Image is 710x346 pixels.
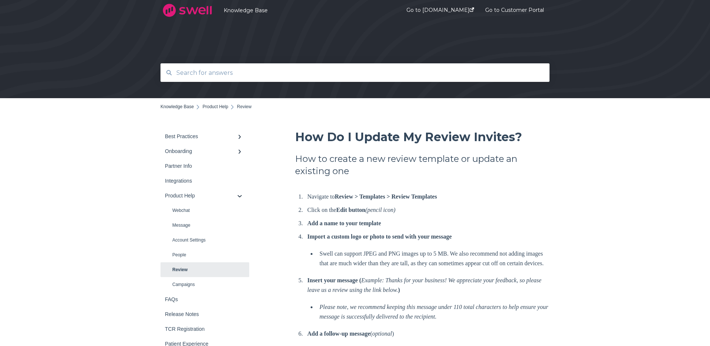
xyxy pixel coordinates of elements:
[365,207,395,213] em: (pencil icon)
[165,133,237,139] div: Best Practices
[307,233,452,240] strong: Import a custom logo or photo to send with your message
[398,287,400,293] strong: )
[165,148,237,154] div: Onboarding
[160,218,249,233] a: Message
[165,326,237,332] div: TCR Registration
[295,153,550,177] h2: How to create a new review template or update an existing one
[237,104,251,109] span: Review
[307,329,550,339] p: ( )
[372,330,392,337] em: optional
[160,307,249,322] a: Release Notes
[307,220,381,226] strong: Add a name to your template
[307,192,550,202] p: Navigate to
[165,311,237,317] div: Release Notes
[307,277,541,293] em: Example: Thanks for your business! We appreciate your feedback, so please leave us a review using...
[160,1,214,20] img: company logo
[307,330,370,337] strong: Add a follow-up message
[160,159,249,173] a: Partner Info
[165,163,237,169] div: Partner Info
[160,322,249,336] a: TCR Registration
[224,7,384,14] a: Knowledge Base
[307,205,550,215] p: Click on the
[160,203,249,218] a: Webchat
[160,262,249,277] a: Review
[160,104,194,109] a: Knowledge Base
[160,129,249,144] a: Best Practices
[160,173,249,188] a: Integrations
[172,65,538,81] input: Search for answers
[319,304,548,320] em: Please note, we recommend keeping this message under 110 total characters to help ensure your mes...
[203,104,228,109] a: Product Help
[160,247,249,262] a: People
[160,292,249,307] a: FAQs
[160,188,249,203] a: Product Help
[165,178,237,184] div: Integrations
[295,130,522,144] span: How Do I Update My Review Invites?
[160,233,249,247] a: Account Settings
[319,249,550,268] p: Swell can support JPEG and PNG images up to 5 MB. We also recommend not adding images that are mu...
[160,277,249,292] a: Campaigns
[165,296,237,302] div: FAQs
[160,144,249,159] a: Onboarding
[335,193,437,200] strong: Review > Templates > Review Templates
[165,193,237,199] div: Product Help
[336,207,365,213] strong: Edit button
[307,277,361,283] strong: Insert your message (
